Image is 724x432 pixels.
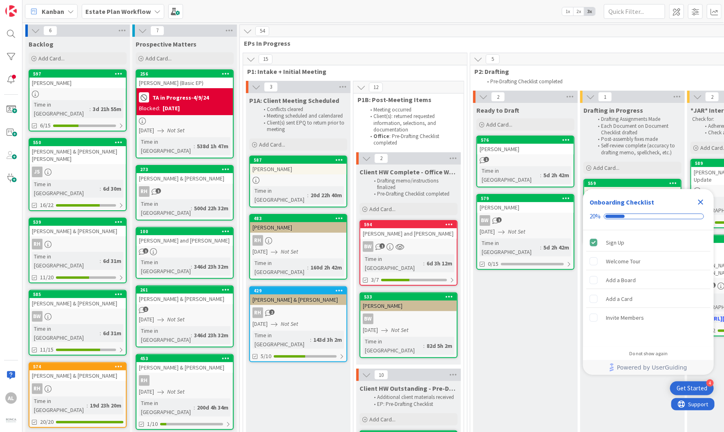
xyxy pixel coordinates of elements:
div: 6d 30m [101,184,123,193]
span: Add Card... [369,205,396,213]
li: Drafting Assignments Made [593,116,680,122]
span: : [423,341,425,350]
div: 6d 31m [101,329,123,338]
div: Time in [GEOGRAPHIC_DATA] [32,396,87,414]
span: Support [17,1,37,11]
span: Add Card... [145,55,172,62]
div: BW [360,241,457,252]
span: [DATE] [253,320,268,328]
span: 5/10 [261,352,271,361]
div: [DATE] [163,104,180,113]
div: 539 [33,219,126,225]
input: Quick Filter... [604,4,665,19]
li: : Pre-Drafting Checklist completed [366,133,454,147]
li: Drafting memo/instructions finalized [369,178,456,191]
strong: Office [373,133,389,140]
span: Add Card... [486,121,512,128]
div: 594[PERSON_NAME] and [PERSON_NAME] [360,221,457,239]
div: Blocked: [139,104,160,113]
div: AL [5,392,17,404]
span: Backlog [29,40,54,48]
span: 2 [491,92,505,102]
div: 256[PERSON_NAME] (Basic EP) [136,70,233,88]
li: Additional client materials received [369,394,456,401]
div: 579 [477,195,574,202]
span: 1x [562,7,573,16]
span: 16/22 [40,201,54,209]
span: : [191,204,192,213]
div: 5d 2h 42m [541,171,571,180]
span: P1A: Client Meeting Scheduled [249,96,339,105]
span: 54 [255,26,269,36]
span: : [100,329,101,338]
div: 559 [588,180,681,186]
li: Client(s): returned requested information, selections, and documentation [366,113,454,133]
span: 3/7 [371,276,379,284]
div: 483 [250,215,346,222]
div: Time in [GEOGRAPHIC_DATA] [363,337,423,355]
li: Each Document on Document Checklist drafted [593,123,680,136]
span: [DATE] [480,227,495,236]
span: Prospective Matters [136,40,197,48]
div: [PERSON_NAME] & [PERSON_NAME] [136,294,233,304]
span: 1 [143,248,148,254]
div: RH [29,239,126,249]
span: 10 [374,370,388,380]
span: 2 [269,310,275,315]
span: Client HW Outstanding - Pre-Drafting Checklist [360,384,458,392]
div: Add a Board is incomplete. [586,271,711,289]
span: Drafting in Progress [583,106,643,114]
img: avatar [5,415,17,427]
div: Time in [GEOGRAPHIC_DATA] [32,252,100,270]
li: Post-assembly fixes made [593,136,680,143]
div: [PERSON_NAME] & [PERSON_NAME] [PERSON_NAME] [29,146,126,164]
div: 3d 21h 55m [91,105,123,114]
div: [PERSON_NAME] & [PERSON_NAME] [29,370,126,381]
span: : [307,191,308,200]
div: 559 [584,180,681,187]
div: 574 [33,364,126,370]
i: Not Set [281,248,298,255]
span: [DATE] [139,126,154,135]
span: : [310,335,311,344]
div: 574 [29,363,126,370]
div: 19d 23h 20m [88,401,123,410]
div: BW [360,314,457,324]
div: [PERSON_NAME] [477,144,574,154]
div: Time in [GEOGRAPHIC_DATA] [363,254,423,272]
div: 273 [136,166,233,173]
span: Client HW Complete - Office Work [360,168,458,176]
li: EP: Pre-Drafting Checklist [369,401,456,408]
div: 539[PERSON_NAME] & [PERSON_NAME] [29,218,126,236]
div: 574[PERSON_NAME] & [PERSON_NAME] [29,363,126,381]
div: 4 [706,379,714,387]
span: [DATE] [253,247,268,256]
div: JS [32,167,42,177]
div: Add a Card [606,294,632,304]
i: Not Set [281,320,298,327]
span: 12 [369,82,383,92]
span: : [423,259,425,268]
div: Time in [GEOGRAPHIC_DATA] [253,186,307,204]
div: BW [29,311,126,322]
span: Add Card... [593,164,619,171]
div: 429 [254,288,346,294]
div: 550[PERSON_NAME] & [PERSON_NAME] [PERSON_NAME] [29,139,126,164]
img: Visit kanbanzone.com [5,5,17,17]
span: : [191,331,192,340]
div: [PERSON_NAME] [477,202,574,213]
div: Time in [GEOGRAPHIC_DATA] [32,324,100,342]
div: 559[PERSON_NAME] [584,180,681,198]
div: RH [253,235,263,246]
span: 5 [486,54,500,64]
div: 256 [140,71,233,77]
div: [PERSON_NAME] & [PERSON_NAME] [29,298,126,309]
div: Time in [GEOGRAPHIC_DATA] [253,331,310,349]
span: 6/15 [40,121,51,130]
div: RH [253,307,263,318]
span: [DATE] [139,387,154,396]
div: [PERSON_NAME] [250,222,346,233]
div: 346d 23h 32m [192,331,230,340]
span: 0/15 [488,260,498,268]
div: [PERSON_NAME] and [PERSON_NAME] [136,235,233,246]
